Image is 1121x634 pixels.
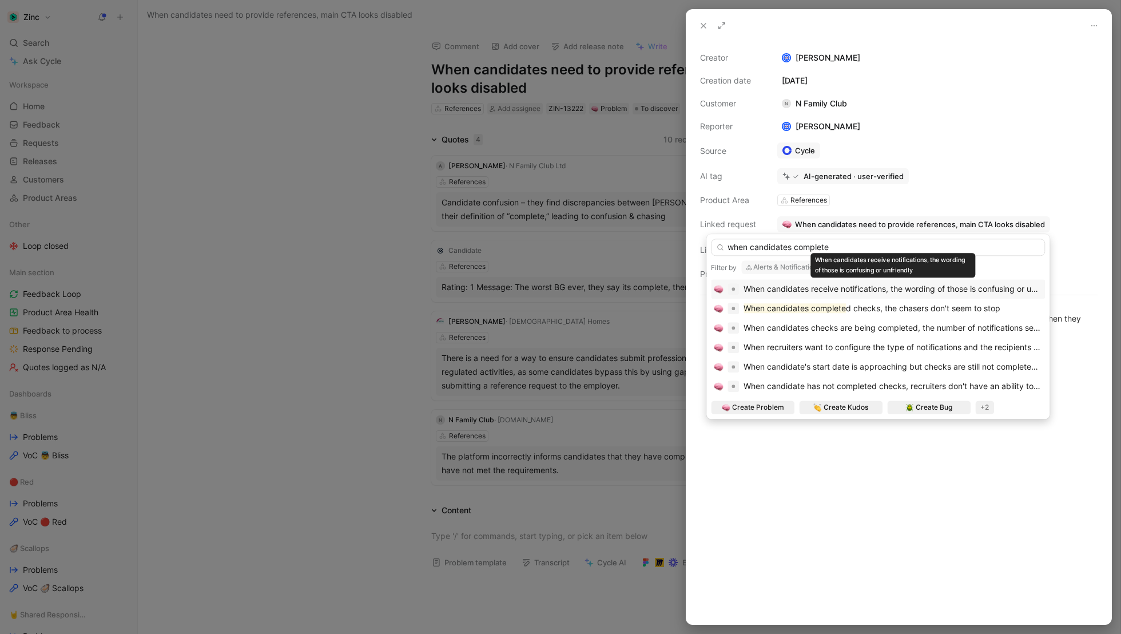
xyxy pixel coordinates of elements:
span: Create Bug [916,402,952,413]
img: 🧠 [714,323,723,332]
img: 🧠 [714,284,723,294]
button: Alerts & Notifications [741,260,835,274]
span: Create Problem [732,402,784,413]
img: 👏 [813,403,821,411]
div: Filter by [711,263,737,272]
span: Create Kudos [824,402,868,413]
img: 🧠 [714,343,723,352]
span: d checks, the chasers don't seem to stop [846,303,1000,313]
div: +2 [975,401,994,414]
img: 🧠 [714,362,723,371]
img: 🪲 [905,403,913,411]
span: When candidates receive notifications, the wording of those is confusing or unfriendly [815,256,965,275]
img: 🧠 [714,382,723,391]
input: Search... [711,239,1045,256]
mark: When candidates complete [744,303,846,313]
img: 🧠 [714,304,723,313]
span: When candidates receive notifications, the wording of those is confusing or unfriendly [744,284,1064,294]
img: 🧠 [722,403,730,411]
